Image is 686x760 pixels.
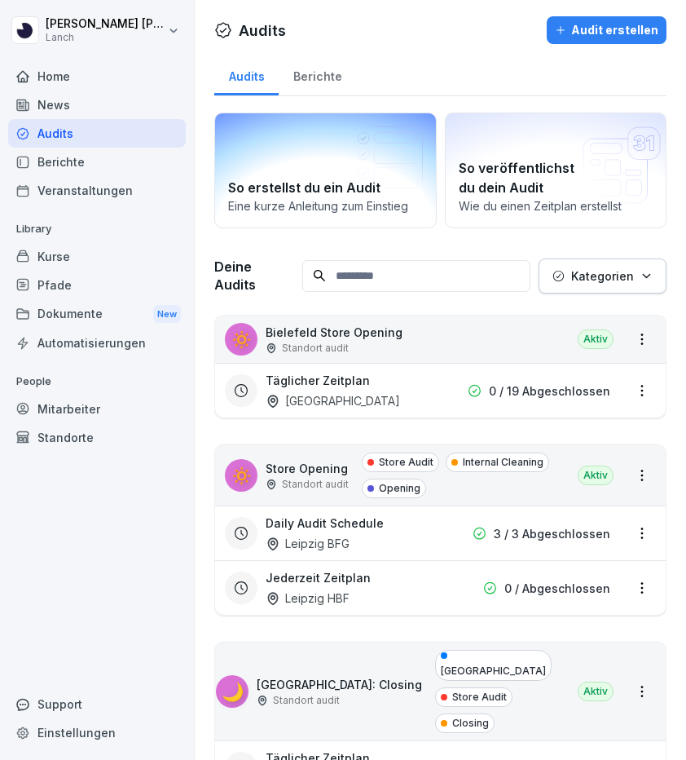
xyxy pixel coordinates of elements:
[8,369,186,395] p: People
[8,119,186,148] a: Audits
[266,590,350,607] div: Leipzig HBF
[578,329,613,349] div: Aktiv
[489,382,610,400] p: 0 / 19 Abgeschlossen
[8,423,186,452] a: Standorte
[257,676,422,693] p: [GEOGRAPHIC_DATA]: Closing
[578,466,613,485] div: Aktiv
[8,216,186,242] p: Library
[214,113,437,228] a: So erstellst du ein AuditEine kurze Anleitung zum Einstieg
[571,267,634,285] p: Kategorien
[452,690,507,705] p: Store Audit
[228,197,423,214] p: Eine kurze Anleitung zum Einstieg
[266,392,400,409] div: [GEOGRAPHIC_DATA]
[379,455,433,470] p: Store Audit
[463,455,543,470] p: Internal Cleaning
[228,178,423,197] h2: So erstellst du ein Audit
[282,477,349,492] p: Standort audit
[46,32,165,43] p: Lanch
[8,299,186,329] div: Dokumente
[216,675,248,708] div: 🌙
[266,569,371,586] h3: Jederzeit Zeitplan
[266,460,349,477] p: Store Opening
[214,258,294,294] h3: Deine Audits
[445,113,667,228] a: So veröffentlichst du dein AuditWie du einen Zeitplan erstellst
[266,372,370,389] h3: Täglicher Zeitplan
[8,718,186,747] a: Einstellungen
[459,158,653,197] h2: So veröffentlichst du dein Audit
[379,481,420,496] p: Opening
[46,17,165,31] p: [PERSON_NAME] [PERSON_NAME]
[578,682,613,701] div: Aktiv
[8,690,186,718] div: Support
[8,242,186,271] a: Kurse
[279,54,356,95] a: Berichte
[452,716,489,731] p: Closing
[8,395,186,423] a: Mitarbeiter
[8,299,186,329] a: DokumenteNew
[8,271,186,299] a: Pfade
[266,515,384,532] h3: Daily Audit Schedule
[459,197,653,214] p: Wie du einen Zeitplan erstellst
[8,62,186,91] a: Home
[8,176,186,205] a: Veranstaltungen
[225,459,257,492] div: 🔅
[273,693,340,708] p: Standort audit
[555,21,658,39] div: Audit erstellen
[225,323,257,356] div: 🔅
[8,148,186,176] a: Berichte
[504,580,610,597] p: 0 / Abgeschlossen
[539,258,666,294] button: Kategorien
[282,341,349,356] p: Standort audit
[153,305,181,324] div: New
[494,525,610,542] p: 3 / 3 Abgeschlossen
[266,535,350,552] div: Leipzig BFG
[214,54,279,95] a: Audits
[266,324,402,341] p: Bielefeld Store Opening
[547,16,666,44] button: Audit erstellen
[8,329,186,357] a: Automatisierungen
[8,91,186,119] a: News
[239,20,286,42] h1: Audits
[441,664,546,678] p: [GEOGRAPHIC_DATA]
